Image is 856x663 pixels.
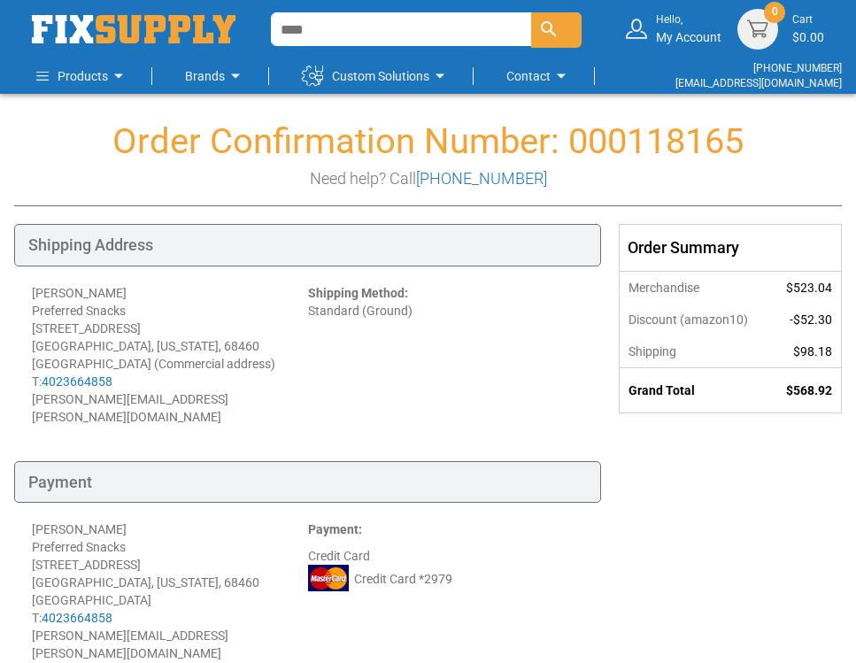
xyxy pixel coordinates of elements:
[42,611,112,625] a: 4023664858
[790,312,832,327] span: -$52.30
[308,520,584,662] div: Credit Card
[786,383,832,397] span: $568.92
[354,570,452,588] span: Credit Card *2979
[793,344,832,358] span: $98.18
[14,170,842,188] h3: Need help? Call
[620,225,841,271] div: Order Summary
[14,461,601,504] div: Payment
[416,169,547,188] a: [PHONE_NUMBER]
[792,30,824,44] span: $0.00
[308,565,349,591] img: MC
[308,522,362,536] strong: Payment:
[308,286,408,300] strong: Shipping Method:
[656,12,721,45] div: My Account
[32,15,235,43] a: store logo
[302,58,451,94] a: Custom Solutions
[308,284,584,426] div: Standard (Ground)
[675,77,842,89] a: [EMAIL_ADDRESS][DOMAIN_NAME]
[753,62,842,74] a: [PHONE_NUMBER]
[629,383,695,397] strong: Grand Total
[620,335,771,368] th: Shipping
[36,58,129,94] a: Products
[32,284,308,426] div: [PERSON_NAME] Preferred Snacks [STREET_ADDRESS] [GEOGRAPHIC_DATA], [US_STATE], 68460 [GEOGRAPHIC_...
[772,4,778,19] span: 0
[792,12,824,27] small: Cart
[185,58,246,94] a: Brands
[620,271,771,304] th: Merchandise
[786,281,832,295] span: $523.04
[14,224,601,266] div: Shipping Address
[32,15,235,43] img: Fix Industrial Supply
[32,520,308,662] div: [PERSON_NAME] Preferred Snacks [STREET_ADDRESS] [GEOGRAPHIC_DATA], [US_STATE], 68460 [GEOGRAPHIC_...
[14,122,842,161] h1: Order Confirmation Number: 000118165
[531,12,582,48] button: Search
[506,58,572,94] a: Contact
[656,12,721,27] small: Hello,
[42,374,112,389] a: 4023664858
[620,304,771,335] th: Discount (amazon10)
